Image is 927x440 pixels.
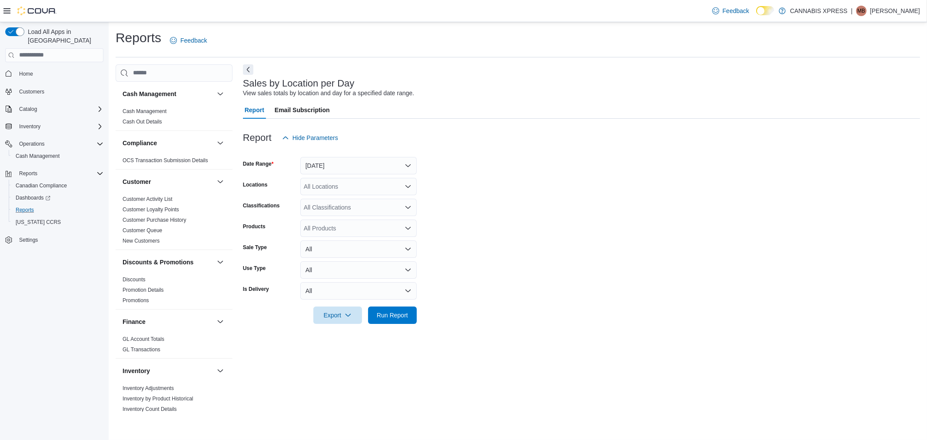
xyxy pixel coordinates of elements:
label: Use Type [243,265,266,272]
button: Canadian Compliance [9,180,107,192]
span: Washington CCRS [12,217,103,227]
a: Promotions [123,297,149,303]
div: Maggie Baillargeon [856,6,867,16]
a: Dashboards [9,192,107,204]
button: Next [243,64,253,75]
button: Home [2,67,107,80]
p: [PERSON_NAME] [870,6,920,16]
button: Inventory [123,367,213,375]
span: Inventory [16,121,103,132]
label: Sale Type [243,244,267,251]
div: Compliance [116,155,233,169]
button: Customer [215,177,226,187]
a: Feedback [166,32,210,49]
span: Customers [16,86,103,97]
a: Customer Activity List [123,196,173,202]
button: Cash Management [9,150,107,162]
p: | [851,6,853,16]
span: Hide Parameters [292,133,338,142]
a: Customer Purchase History [123,217,186,223]
button: Customers [2,85,107,98]
button: Settings [2,233,107,246]
button: Discounts & Promotions [123,258,213,267]
h3: Report [243,133,272,143]
button: Inventory [16,121,44,132]
span: New Customers [123,237,159,244]
button: Operations [16,139,48,149]
button: Discounts & Promotions [215,257,226,267]
label: Classifications [243,202,280,209]
span: OCS Transaction Submission Details [123,157,208,164]
a: Promotion Details [123,287,164,293]
span: Home [16,68,103,79]
span: Dashboards [16,194,50,201]
span: Promotions [123,297,149,304]
button: Export [313,307,362,324]
button: Reports [9,204,107,216]
h3: Inventory [123,367,150,375]
h3: Discounts & Promotions [123,258,193,267]
a: Cash Out Details [123,119,162,125]
span: Report [245,101,264,119]
h3: Sales by Location per Day [243,78,355,89]
span: Feedback [723,7,749,15]
h3: Cash Management [123,90,176,98]
a: Dashboards [12,193,54,203]
nav: Complex example [5,64,103,269]
a: GL Account Totals [123,336,164,342]
button: Cash Management [123,90,213,98]
span: Cash Out Details [123,118,162,125]
button: Compliance [215,138,226,148]
div: Customer [116,194,233,250]
span: Promotion Details [123,287,164,293]
label: Date Range [243,160,274,167]
a: Customers [16,87,48,97]
span: Reports [16,168,103,179]
span: GL Account Totals [123,336,164,343]
span: Reports [19,170,37,177]
button: Customer [123,177,213,186]
span: Dark Mode [756,15,757,16]
h3: Compliance [123,139,157,147]
button: Catalog [2,103,107,115]
a: Inventory Adjustments [123,385,174,391]
span: Load All Apps in [GEOGRAPHIC_DATA] [24,27,103,45]
a: [US_STATE] CCRS [12,217,64,227]
span: GL Transactions [123,346,160,353]
span: Customers [19,88,44,95]
span: Cash Management [123,108,166,115]
a: Home [16,69,37,79]
button: Hide Parameters [279,129,342,147]
button: [DATE] [300,157,417,174]
a: Discounts [123,277,146,283]
span: Operations [16,139,103,149]
span: Operations [19,140,45,147]
button: All [300,240,417,258]
span: [US_STATE] CCRS [16,219,61,226]
span: Cash Management [12,151,103,161]
span: Inventory Adjustments [123,385,174,392]
div: Finance [116,334,233,358]
span: Customer Queue [123,227,162,234]
span: Export [319,307,357,324]
img: Cova [17,7,56,15]
a: New Customers [123,238,159,244]
span: Customer Activity List [123,196,173,203]
h3: Finance [123,317,146,326]
button: All [300,282,417,300]
a: Inventory Count Details [123,406,177,412]
span: Canadian Compliance [16,182,67,189]
button: Operations [2,138,107,150]
div: Cash Management [116,106,233,130]
a: Cash Management [123,108,166,114]
a: Inventory by Product Historical [123,396,193,402]
a: Customer Loyalty Points [123,207,179,213]
button: [US_STATE] CCRS [9,216,107,228]
button: Catalog [16,104,40,114]
span: Dashboards [12,193,103,203]
label: Products [243,223,266,230]
button: Compliance [123,139,213,147]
